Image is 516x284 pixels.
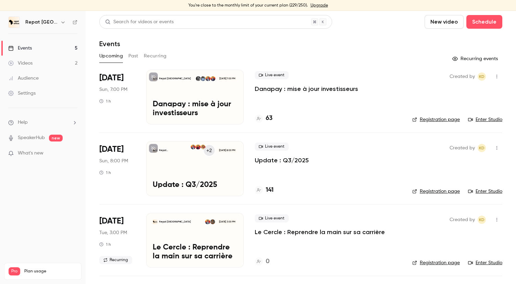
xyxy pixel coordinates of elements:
div: Videos [8,60,33,67]
a: Danapay : mise à jour investisseursRepat [GEOGRAPHIC_DATA]Mounir TelkassKara DiabyDemba DembeleMo... [146,70,244,124]
span: Plan usage [24,269,77,274]
button: Schedule [466,15,502,29]
span: Live event [255,214,289,222]
span: [DATE] 3:00 PM [217,219,237,224]
a: 141 [255,186,274,195]
span: Kara Diaby [478,216,486,224]
button: Recurring [144,51,167,62]
a: Danapay : mise à jour investisseurs [255,85,358,93]
img: Kara Diaby [205,76,210,81]
button: Upcoming [99,51,123,62]
h4: 63 [266,114,273,123]
span: Help [18,119,28,126]
span: [DATE] 8:00 PM [217,148,237,153]
p: Le Cercle : Reprendre la main sur sa carrière [153,243,237,261]
span: KD [479,144,484,152]
img: Demba Dembele [201,76,205,81]
div: +2 [203,144,215,157]
h6: Repat [GEOGRAPHIC_DATA] [25,19,58,26]
li: help-dropdown-opener [8,119,77,126]
img: Kara Diaby [205,219,210,224]
a: Le Cercle : Reprendre la main sur sa carrièreRepat [GEOGRAPHIC_DATA]Hannah DehauteurKara Diaby[DA... [146,213,244,268]
img: Hannah Dehauteur [210,219,215,224]
span: [DATE] [99,72,124,83]
span: Sun, 7:00 PM [99,86,127,93]
img: Repat Africa [9,17,20,28]
iframe: Noticeable Trigger [69,150,77,157]
div: Audience [8,75,39,82]
span: [DATE] [99,216,124,227]
a: Enter Studio [468,116,502,123]
a: Update : Q3/2025 [255,156,309,164]
img: Kara Diaby [191,145,196,149]
a: Registration page [412,259,460,266]
a: Le Cercle : Reprendre la main sur sa carrière [255,228,385,236]
span: Pro [9,267,20,275]
span: Kara Diaby [478,144,486,152]
div: Sep 30 Tue, 1:00 PM (Africa/Abidjan) [99,213,135,268]
button: Past [128,51,138,62]
span: [DATE] 7:00 PM [217,76,237,81]
span: Created by [450,216,475,224]
a: Upgrade [311,3,328,8]
h4: 141 [266,186,274,195]
span: What's new [18,150,43,157]
div: Settings [8,90,36,97]
div: 1 h [99,170,111,175]
p: Repat [GEOGRAPHIC_DATA] [159,149,190,152]
span: KD [479,216,484,224]
a: Registration page [412,188,460,195]
p: Repat [GEOGRAPHIC_DATA] [159,77,191,80]
span: Kara Diaby [478,72,486,81]
img: Aïssatou Konaté-Traoré [201,145,205,149]
img: Mounir Telkass [211,76,215,81]
h4: 0 [266,257,269,266]
span: Recurring [99,256,132,264]
p: Danapay : mise à jour investisseurs [153,100,237,118]
span: Created by [450,144,475,152]
a: Update : Q3/2025Repat [GEOGRAPHIC_DATA]+2Aïssatou Konaté-TraoréFatoumata DiaKara Diaby[DATE] 8:00... [146,141,244,196]
button: New video [425,15,464,29]
div: Sep 28 Sun, 8:00 PM (Europe/Brussels) [99,141,135,196]
span: [DATE] [99,144,124,155]
p: Update : Q3/2025 [153,181,237,190]
a: 63 [255,114,273,123]
span: Live event [255,71,289,79]
span: Tue, 3:00 PM [99,229,127,236]
button: Recurring events [449,53,502,64]
p: Repat [GEOGRAPHIC_DATA] [159,220,191,224]
a: Registration page [412,116,460,123]
div: Search for videos or events [105,18,174,26]
h1: Events [99,40,120,48]
a: Enter Studio [468,259,502,266]
a: SpeakerHub [18,134,45,141]
span: Sun, 8:00 PM [99,158,128,164]
a: Enter Studio [468,188,502,195]
span: Live event [255,143,289,151]
div: 1 h [99,242,111,247]
div: 1 h [99,98,111,104]
div: Sep 28 Sun, 7:00 PM (Europe/Paris) [99,70,135,124]
img: Fatoumata Dia [196,145,200,149]
span: KD [479,72,484,81]
span: new [49,135,63,141]
span: Created by [450,72,475,81]
img: Moussa Dembele [196,76,201,81]
img: Le Cercle : Reprendre la main sur sa carrière [153,219,158,224]
a: 0 [255,257,269,266]
div: Events [8,45,32,52]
